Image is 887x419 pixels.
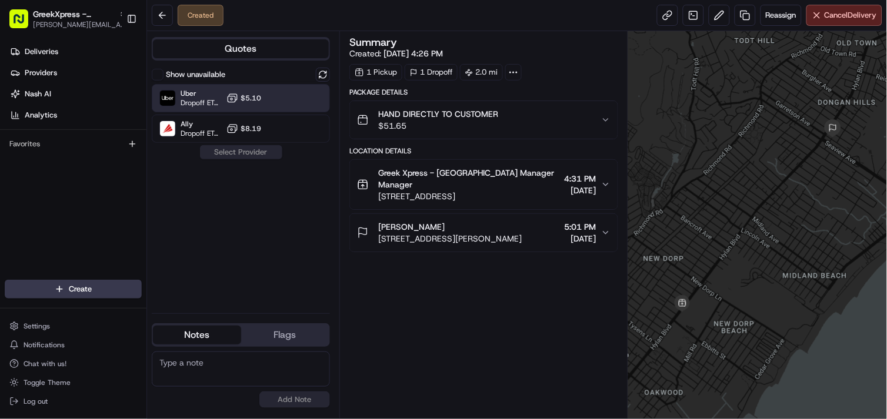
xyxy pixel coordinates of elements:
button: See all [182,150,214,165]
div: Location Details [349,146,618,156]
span: API Documentation [111,231,189,243]
span: Cancel Delivery [825,10,877,21]
span: • [88,182,92,192]
button: Reassign [761,5,802,26]
span: Analytics [25,110,57,120]
button: Flags [241,326,329,344]
button: HAND DIRECTLY TO CUSTOMER$51.65 [350,101,618,139]
span: Notifications [24,340,65,350]
label: Show unavailable [166,69,225,80]
img: Nash [12,12,35,35]
button: GreekXpress - [GEOGRAPHIC_DATA] [33,8,114,20]
button: GreekXpress - [GEOGRAPHIC_DATA][PERSON_NAME][EMAIL_ADDRESS][DOMAIN_NAME] [5,5,122,33]
span: [DATE] [95,182,119,192]
span: Dropoff ETA 7 hours [181,129,222,138]
span: Reassign [766,10,796,21]
button: Settings [5,318,142,334]
img: Ally [160,121,175,136]
a: 💻API Documentation [95,226,194,247]
button: Notifications [5,337,142,353]
span: Providers [25,68,57,78]
button: $8.19 [226,123,261,135]
img: 1736555255976-a54dd68f-1ca7-489b-9aae-adbdc363a1c4 [24,183,33,192]
div: Package Details [349,88,618,97]
button: [PERSON_NAME][EMAIL_ADDRESS][DOMAIN_NAME] [33,20,127,29]
img: Uber [160,90,175,106]
button: $5.10 [226,92,261,104]
a: Powered byPylon [83,259,142,269]
span: $5.10 [241,93,261,103]
button: Chat with us! [5,356,142,372]
span: [DATE] [565,185,596,196]
span: Greek Xpress - [GEOGRAPHIC_DATA] Manager Manager [378,167,560,190]
span: 5:01 PM [565,221,596,233]
span: [DATE] 4:26 PM [384,48,443,59]
span: [PERSON_NAME] [378,221,445,233]
div: 📗 [12,232,21,242]
h3: Summary [349,37,397,48]
div: 1 Pickup [349,64,402,81]
div: 2.0 mi [460,64,503,81]
span: $51.65 [378,120,498,132]
button: Create [5,280,142,299]
span: Knowledge Base [24,231,90,243]
span: Log out [24,397,48,406]
button: Log out [5,393,142,410]
span: Deliveries [25,46,58,57]
span: Pylon [117,260,142,269]
div: We're available if you need us! [40,124,149,133]
button: Quotes [153,39,329,58]
button: [PERSON_NAME][STREET_ADDRESS][PERSON_NAME]5:01 PM[DATE] [350,214,618,252]
button: Notes [153,326,241,344]
span: Created: [349,48,443,59]
button: Toggle Theme [5,374,142,391]
input: Clear [31,76,194,88]
a: Nash AI [5,85,146,103]
span: Dropoff ETA 26 minutes [181,98,222,108]
span: [STREET_ADDRESS] [378,190,560,202]
span: Settings [24,321,50,331]
a: 📗Knowledge Base [7,226,95,247]
img: 1736555255976-a54dd68f-1ca7-489b-9aae-adbdc363a1c4 [12,112,33,133]
button: Start new chat [200,116,214,130]
div: 1 Dropoff [405,64,458,81]
div: Favorites [5,135,142,153]
span: Uber [181,89,222,98]
div: Start new chat [40,112,193,124]
button: Greek Xpress - [GEOGRAPHIC_DATA] Manager Manager[STREET_ADDRESS]4:31 PM[DATE] [350,160,618,209]
img: Regen Pajulas [12,171,31,190]
span: 4:31 PM [565,173,596,185]
span: [STREET_ADDRESS][PERSON_NAME] [378,233,522,244]
span: Chat with us! [24,359,66,368]
span: Ally [181,119,222,129]
div: 💻 [99,232,109,242]
a: Providers [5,63,146,82]
a: Analytics [5,106,146,125]
span: Nash AI [25,89,51,99]
span: $8.19 [241,124,261,133]
span: Create [69,284,92,294]
div: Past conversations [12,153,79,162]
button: CancelDelivery [806,5,882,26]
p: Welcome 👋 [12,47,214,66]
a: Deliveries [5,42,146,61]
span: Regen Pajulas [36,182,86,192]
span: [DATE] [565,233,596,244]
span: Toggle Theme [24,378,71,387]
span: HAND DIRECTLY TO CUSTOMER [378,108,498,120]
